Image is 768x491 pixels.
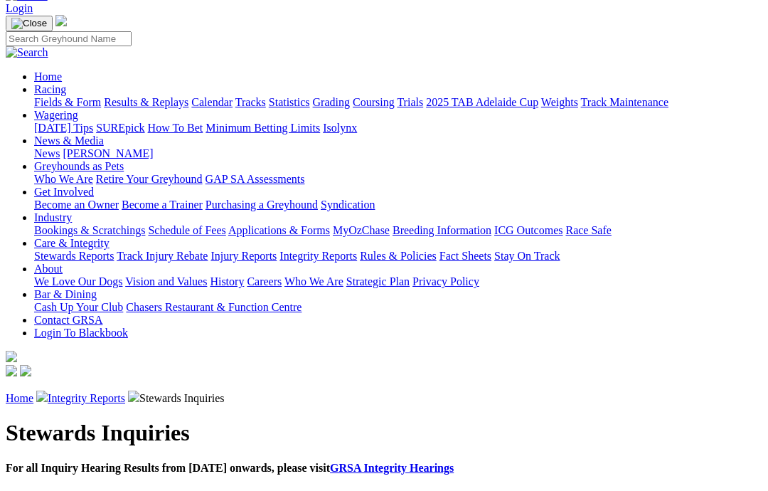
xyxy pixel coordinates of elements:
a: MyOzChase [333,224,390,236]
a: Calendar [191,96,233,108]
button: Toggle navigation [6,16,53,31]
a: Schedule of Fees [148,224,225,236]
img: logo-grsa-white.png [6,351,17,362]
a: Trials [397,96,423,108]
a: Home [34,70,62,83]
a: Vision and Values [125,275,207,287]
a: Login To Blackbook [34,327,128,339]
img: chevron-right.svg [36,391,48,402]
a: Home [6,392,33,404]
a: Injury Reports [210,250,277,262]
a: Wagering [34,109,78,121]
h1: Stewards Inquiries [6,420,762,446]
a: Race Safe [565,224,611,236]
a: Bookings & Scratchings [34,224,145,236]
a: Stewards Reports [34,250,114,262]
a: About [34,263,63,275]
a: Become a Trainer [122,199,203,211]
a: Fact Sheets [439,250,491,262]
b: For all Inquiry Hearing Results from [DATE] onwards, please visit [6,462,454,474]
a: SUREpick [96,122,144,134]
img: Search [6,46,48,59]
div: Wagering [34,122,762,134]
a: Coursing [353,96,395,108]
a: ICG Outcomes [494,224,562,236]
a: News & Media [34,134,104,147]
a: Bar & Dining [34,288,97,300]
a: 2025 TAB Adelaide Cup [426,96,538,108]
a: How To Bet [148,122,203,134]
div: Care & Integrity [34,250,762,263]
a: Track Injury Rebate [117,250,208,262]
a: History [210,275,244,287]
div: Bar & Dining [34,301,762,314]
a: Greyhounds as Pets [34,160,124,172]
a: Get Involved [34,186,94,198]
a: Weights [541,96,578,108]
a: Integrity Reports [48,392,125,404]
a: Results & Replays [104,96,188,108]
a: Strategic Plan [346,275,410,287]
div: About [34,275,762,288]
input: Search [6,31,132,46]
a: Become an Owner [34,199,119,211]
img: facebook.svg [6,365,17,376]
a: Careers [247,275,282,287]
a: Cash Up Your Club [34,301,123,313]
a: Stay On Track [494,250,560,262]
a: Contact GRSA [34,314,102,326]
a: Login [6,2,33,14]
a: Integrity Reports [279,250,357,262]
a: Purchasing a Greyhound [206,199,318,211]
a: Retire Your Greyhound [96,173,203,185]
div: Racing [34,96,762,109]
a: Fields & Form [34,96,101,108]
a: Statistics [269,96,310,108]
a: Racing [34,83,66,95]
div: Get Involved [34,199,762,211]
div: Industry [34,224,762,237]
div: Greyhounds as Pets [34,173,762,186]
a: Minimum Betting Limits [206,122,320,134]
a: Applications & Forms [228,224,330,236]
a: Track Maintenance [581,96,668,108]
a: Who We Are [34,173,93,185]
a: Isolynx [323,122,357,134]
a: Rules & Policies [360,250,437,262]
img: Close [11,18,47,29]
img: logo-grsa-white.png [55,15,67,26]
a: GAP SA Assessments [206,173,305,185]
div: News & Media [34,147,762,160]
a: [PERSON_NAME] [63,147,153,159]
p: Stewards Inquiries [6,391,762,405]
a: Who We Are [284,275,343,287]
a: Tracks [235,96,266,108]
a: News [34,147,60,159]
a: We Love Our Dogs [34,275,122,287]
a: Care & Integrity [34,237,110,249]
img: twitter.svg [20,365,31,376]
a: Syndication [321,199,375,211]
a: Chasers Restaurant & Function Centre [126,301,302,313]
a: Industry [34,211,72,223]
a: Privacy Policy [412,275,479,287]
a: [DATE] Tips [34,122,93,134]
a: GRSA Integrity Hearings [330,462,454,474]
img: chevron-right.svg [128,391,139,402]
a: Grading [313,96,350,108]
a: Breeding Information [393,224,491,236]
